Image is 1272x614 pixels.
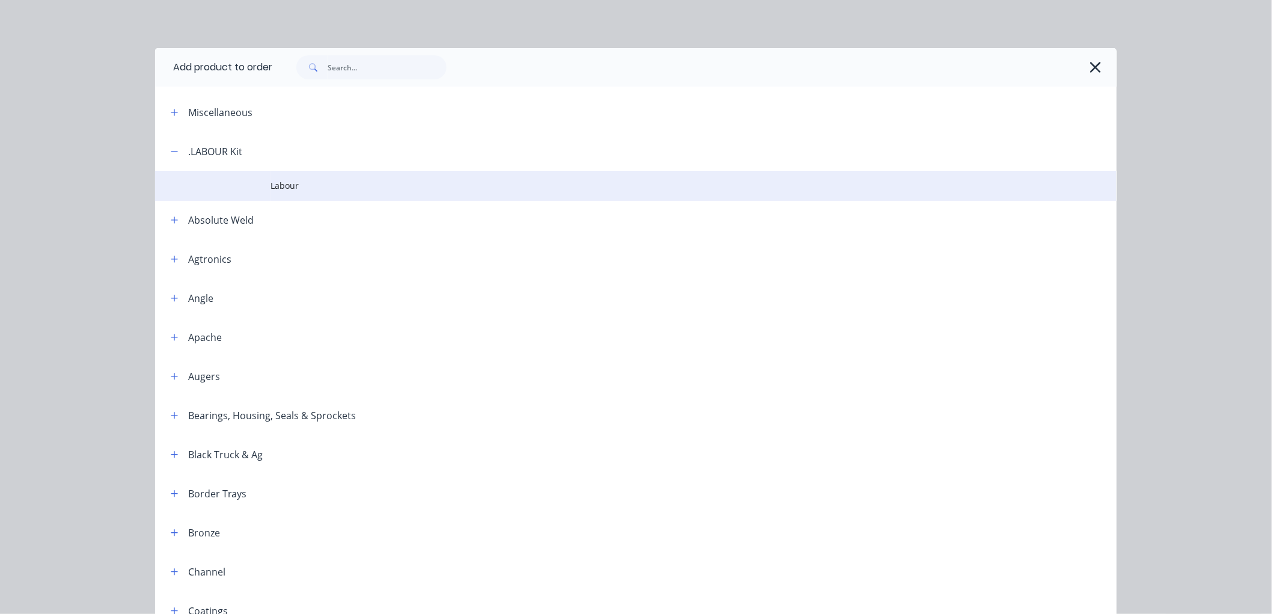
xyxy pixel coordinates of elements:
div: Add product to order [155,48,272,87]
span: Labour [271,179,947,192]
div: Augers [188,369,220,384]
div: Channel [188,565,225,579]
div: Bearings, Housing, Seals & Sprockets [188,408,356,423]
div: Miscellaneous [188,105,252,120]
div: Apache [188,330,222,345]
div: Absolute Weld [188,213,254,227]
input: Search... [328,55,447,79]
div: Agtronics [188,252,231,266]
div: Angle [188,291,213,305]
div: Border Trays [188,487,246,501]
div: Black Truck & Ag [188,447,263,462]
div: .LABOUR Kit [188,144,242,159]
div: Bronze [188,526,220,540]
